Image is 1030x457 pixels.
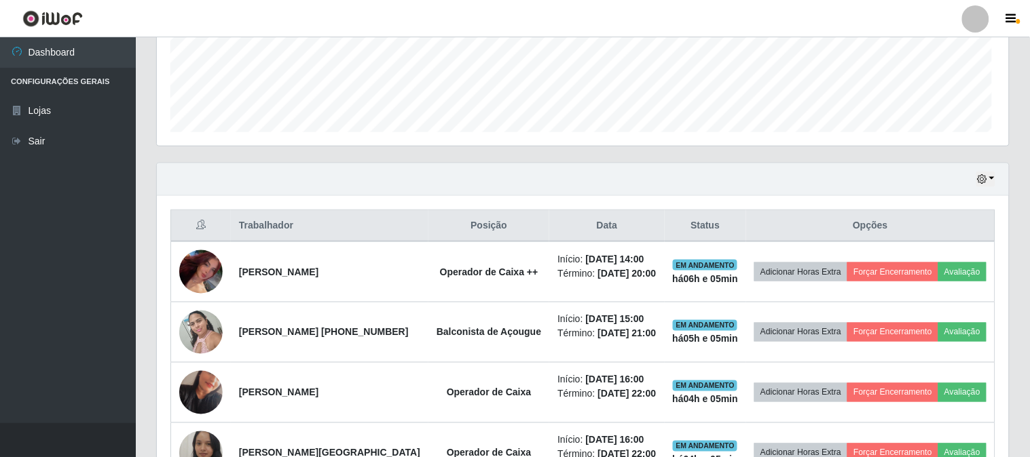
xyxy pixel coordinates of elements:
img: 1702328329487.jpeg [179,303,223,361]
li: Término: [557,387,656,401]
button: Forçar Encerramento [847,323,938,342]
strong: há 06 h e 05 min [673,273,739,284]
button: Avaliação [938,262,987,281]
strong: [PERSON_NAME] [239,266,318,277]
strong: Balconista de Açougue [437,327,541,338]
button: Forçar Encerramento [847,383,938,402]
span: EM ANDAMENTO [673,380,737,391]
th: Trabalhador [231,210,428,242]
time: [DATE] 15:00 [586,314,644,325]
time: [DATE] 21:00 [598,328,657,339]
span: EM ANDAMENTO [673,320,737,331]
time: [DATE] 14:00 [586,254,644,264]
span: EM ANDAMENTO [673,441,737,452]
button: Avaliação [938,323,987,342]
li: Início: [557,373,656,387]
strong: [PERSON_NAME] [PHONE_NUMBER] [239,327,409,338]
time: [DATE] 16:00 [586,435,644,445]
th: Status [665,210,747,242]
img: CoreUI Logo [22,10,83,27]
img: 1749348201496.jpeg [179,235,223,310]
span: EM ANDAMENTO [673,260,737,271]
time: [DATE] 22:00 [598,389,657,399]
img: 1724780126479.jpeg [179,354,223,431]
th: Posição [428,210,549,242]
time: [DATE] 20:00 [598,268,657,279]
strong: Operador de Caixa [447,387,532,398]
button: Avaliação [938,383,987,402]
time: [DATE] 16:00 [586,374,644,385]
button: Forçar Encerramento [847,262,938,281]
th: Data [549,210,664,242]
strong: há 04 h e 05 min [673,394,739,405]
strong: [PERSON_NAME] [239,387,318,398]
button: Adicionar Horas Extra [754,262,847,281]
li: Término: [557,266,656,281]
li: Início: [557,313,656,327]
th: Opções [746,210,995,242]
button: Adicionar Horas Extra [754,323,847,342]
button: Adicionar Horas Extra [754,383,847,402]
strong: Operador de Caixa ++ [440,266,538,277]
li: Início: [557,252,656,266]
li: Início: [557,433,656,448]
li: Término: [557,327,656,341]
strong: há 05 h e 05 min [673,334,739,344]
